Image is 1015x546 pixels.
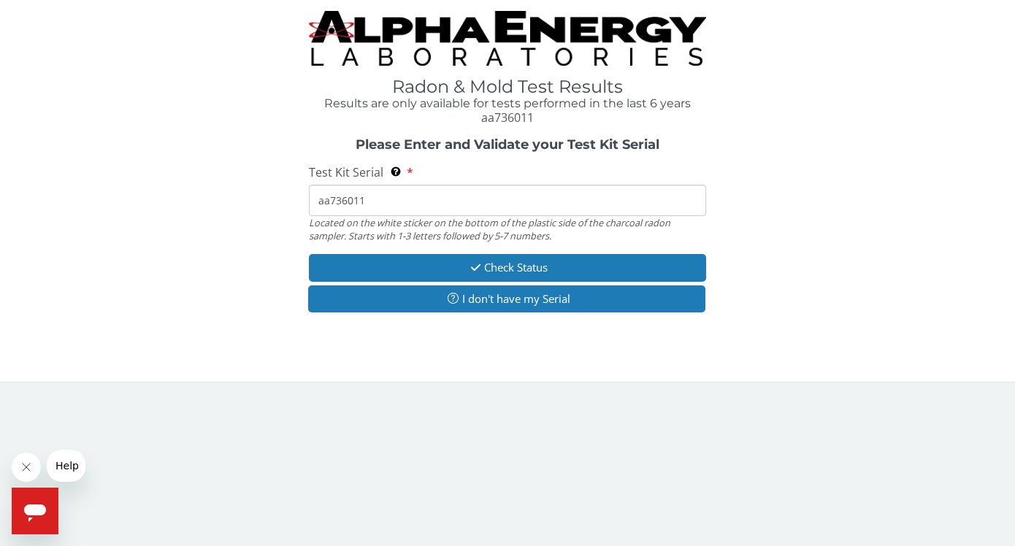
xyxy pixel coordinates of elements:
h4: Results are only available for tests performed in the last 6 years [309,97,706,110]
button: Check Status [309,254,706,281]
span: aa736011 [481,109,534,126]
span: Test Kit Serial [309,164,383,180]
h1: Radon & Mold Test Results [309,77,706,96]
iframe: Close message [12,453,41,482]
img: TightCrop.jpg [309,11,706,66]
strong: Please Enter and Validate your Test Kit Serial [356,136,659,153]
div: Located on the white sticker on the bottom of the plastic side of the charcoal radon sampler. Sta... [309,216,706,243]
iframe: Button to launch messaging window [12,488,58,534]
iframe: Message from company [47,450,85,482]
button: I don't have my Serial [308,285,705,312]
